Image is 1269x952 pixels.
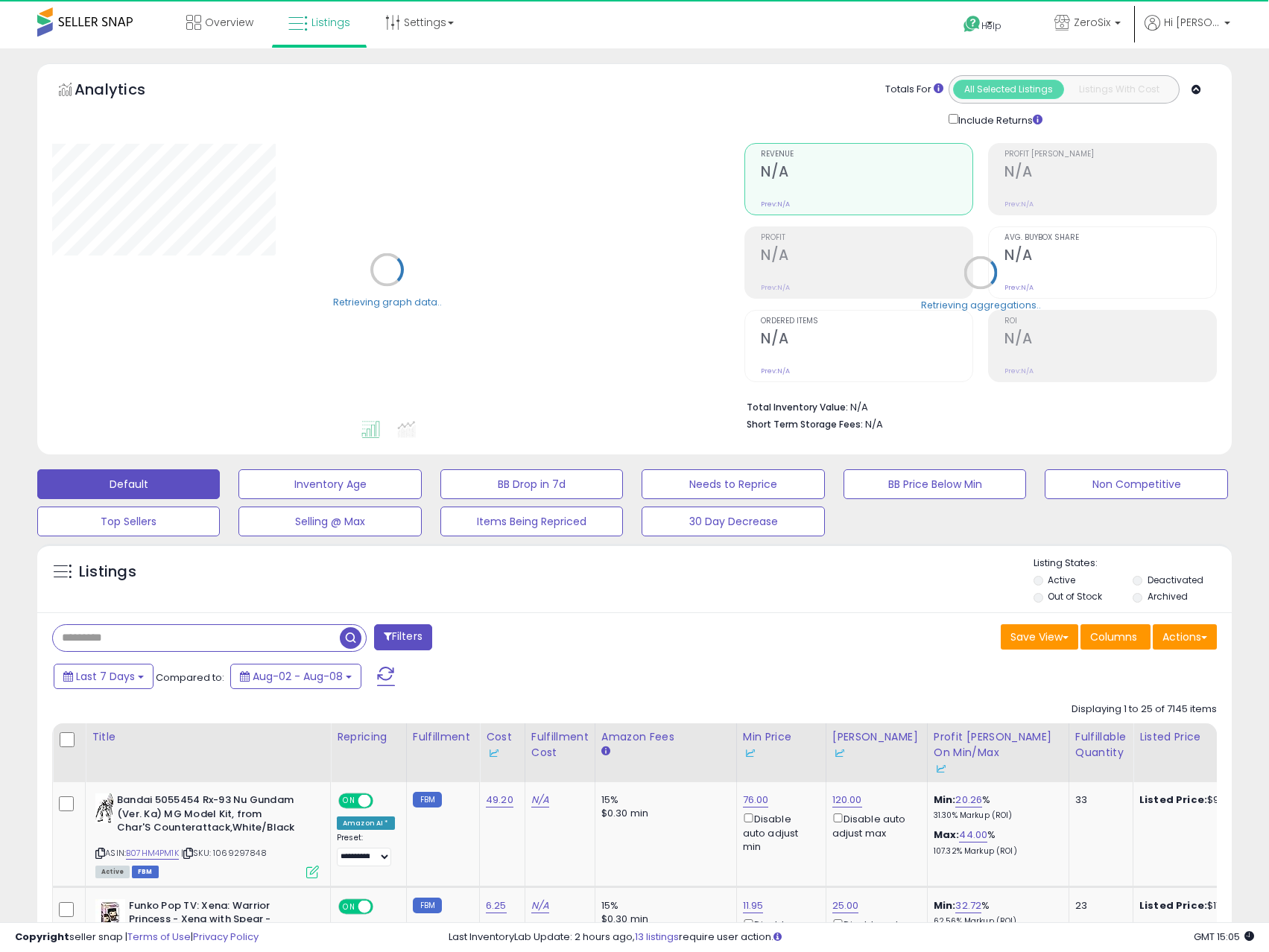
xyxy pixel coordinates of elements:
label: Deactivated [1148,574,1203,586]
div: Retrieving graph data.. [333,295,442,308]
div: [PERSON_NAME] [832,729,921,761]
button: Filters [374,624,432,650]
div: Some or all of the values in this column are provided from Inventory Lab. [934,761,1063,776]
button: All Selected Listings [953,80,1064,99]
strong: Copyright [15,930,69,944]
a: 32.72 [955,898,981,913]
a: 49.20 [486,793,513,807]
button: BB Price Below Min [844,469,1026,499]
span: ON [340,795,358,807]
span: | SKU: 1069297848 [181,847,267,859]
a: Help [952,4,1031,48]
div: $11.95 [1139,899,1263,913]
button: Top Sellers [37,507,220,536]
span: ZeroSix [1074,15,1110,30]
span: OFF [371,795,395,807]
p: 62.56% Markup (ROI) [934,916,1057,927]
small: FBM [413,898,442,913]
b: Max: [934,828,960,842]
div: 33 [1075,793,1121,807]
div: Disable auto adjust max [832,916,916,945]
i: Get Help [963,15,981,34]
div: $0.30 min [601,913,725,926]
div: % [934,828,1057,856]
div: 23 [1075,899,1121,913]
a: Hi [PERSON_NAME] [1145,15,1230,48]
a: 25.00 [832,898,859,913]
b: Listed Price: [1139,898,1207,913]
div: Amazon Fees [601,729,730,745]
div: 15% [601,793,725,807]
button: Actions [1153,624,1217,650]
img: InventoryLab Logo [486,746,501,761]
h5: Analytics [75,79,174,104]
span: Columns [1090,629,1137,644]
small: FBM [413,792,442,807]
span: Help [981,19,1001,32]
div: Min Price [743,729,820,761]
div: Fulfillment Cost [531,729,589,761]
a: Privacy Policy [193,930,259,944]
div: Disable auto adjust min [743,810,814,854]
div: $0.30 min [601,807,725,820]
label: Archived [1148,590,1188,603]
a: 44.00 [959,828,987,842]
span: Listings [311,15,350,30]
div: ASIN: [95,793,319,876]
span: Last 7 Days [76,669,135,684]
button: 30 Day Decrease [642,507,824,536]
div: Some or all of the values in this column are provided from Inventory Lab. [743,745,820,761]
button: BB Drop in 7d [440,469,623,499]
div: % [934,899,1057,927]
div: Amazon AI * [337,816,395,830]
span: Compared to: [156,670,224,685]
span: OFF [371,900,395,913]
a: 120.00 [832,793,862,807]
span: ON [340,900,358,913]
a: B07HM4PM1K [126,847,179,860]
div: Totals For [885,83,943,97]
div: seller snap | | [15,930,259,945]
button: Columns [1080,624,1151,650]
button: Save View [1001,624,1078,650]
div: Last InventoryLab Update: 2 hours ago, require user action. [449,930,1254,945]
div: Retrieving aggregations.. [921,298,1041,311]
button: Needs to Reprice [642,469,824,499]
div: 15% [601,899,725,913]
a: N/A [531,793,549,807]
span: 2025-08-16 15:05 GMT [1194,930,1254,944]
div: Title [92,729,324,745]
div: Cost [486,729,519,761]
a: Terms of Use [127,930,191,944]
span: Overview [205,15,253,30]
a: 76.00 [743,793,769,807]
div: Fulfillable Quantity [1075,729,1127,761]
div: Displaying 1 to 25 of 7145 items [1072,702,1217,717]
h5: Listings [79,562,136,583]
p: Listing States: [1034,556,1232,571]
img: InventoryLab Logo [934,761,949,776]
button: Items Being Repriced [440,507,623,536]
small: Amazon Fees. [601,745,610,758]
span: Aug-02 - Aug-08 [253,669,343,684]
img: 41qZQbp6VmL._SL40_.jpg [95,793,113,823]
div: Some or all of the values in this column are provided from Inventory Lab. [486,745,519,761]
div: Fulfillment [413,729,473,745]
button: Last 7 Days [54,664,154,689]
b: Listed Price: [1139,793,1207,807]
b: Min: [934,793,956,807]
a: N/A [531,898,549,913]
button: Non Competitive [1045,469,1227,499]
a: 11.95 [743,898,764,913]
div: $98.60 [1139,793,1263,807]
a: 13 listings [635,930,679,944]
img: InventoryLab Logo [832,746,847,761]
label: Out of Stock [1048,590,1102,603]
label: Active [1048,574,1075,586]
p: 107.32% Markup (ROI) [934,846,1057,857]
b: Min: [934,898,956,913]
span: All listings currently available for purchase on Amazon [95,866,130,878]
b: Bandai 5055454 Rx-93 Nu Gundam (Ver. Ka) MG Model Kit, from Char'S Counterattack,White/Black [117,793,298,839]
th: The percentage added to the cost of goods (COGS) that forms the calculator for Min & Max prices. [927,723,1069,782]
img: InventoryLab Logo [743,746,758,761]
